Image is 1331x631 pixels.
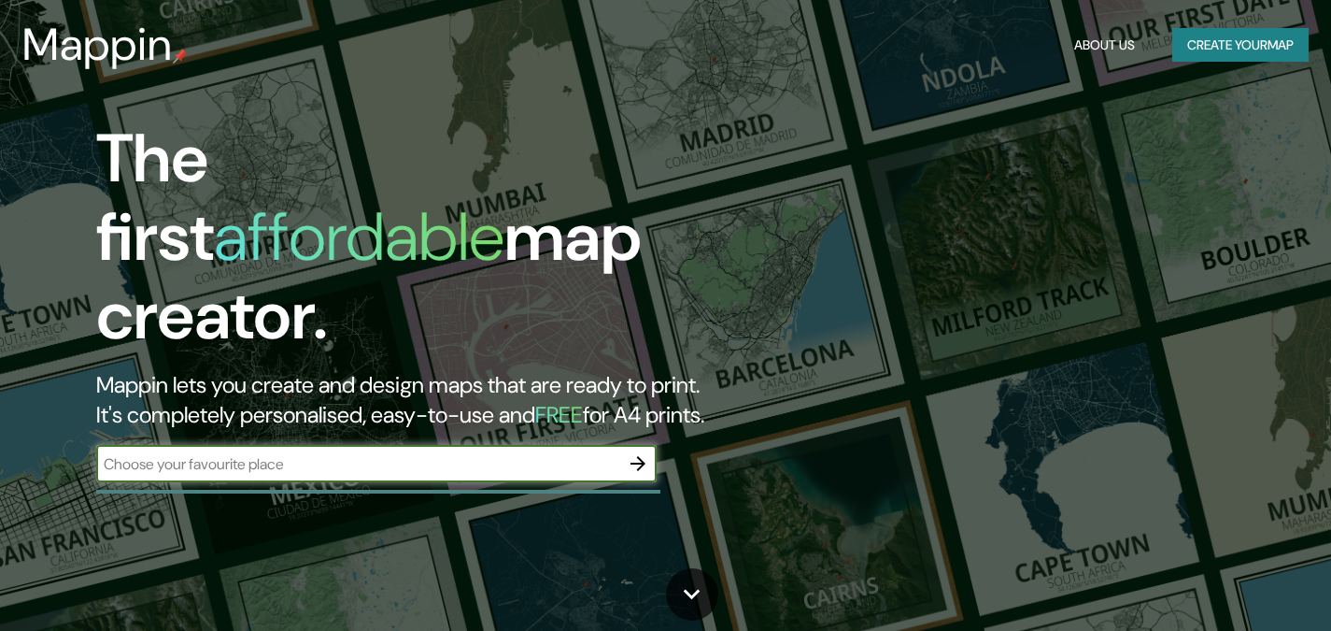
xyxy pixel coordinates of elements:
h2: Mappin lets you create and design maps that are ready to print. It's completely personalised, eas... [96,370,762,430]
h5: FREE [535,400,583,429]
iframe: Help widget launcher [1165,558,1310,610]
button: Create yourmap [1172,28,1309,63]
img: mappin-pin [173,49,188,64]
button: About Us [1067,28,1142,63]
h1: affordable [214,194,504,280]
h1: The first map creator. [96,120,762,370]
h3: Mappin [22,19,173,71]
input: Choose your favourite place [96,453,619,475]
